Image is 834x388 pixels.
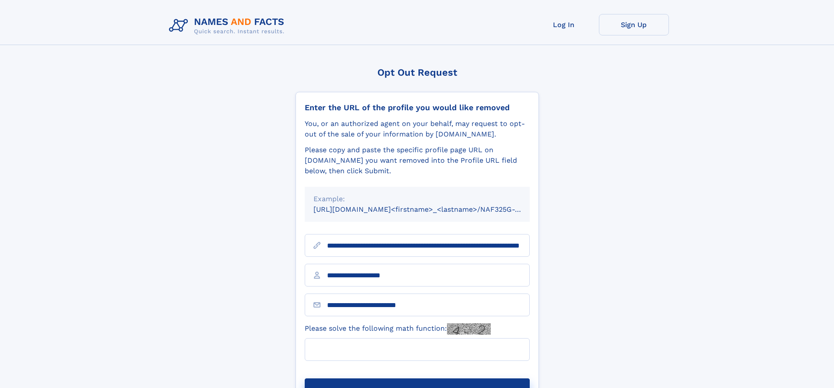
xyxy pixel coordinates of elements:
div: Please copy and paste the specific profile page URL on [DOMAIN_NAME] you want removed into the Pr... [305,145,530,176]
small: [URL][DOMAIN_NAME]<firstname>_<lastname>/NAF325G-xxxxxxxx [313,205,546,213]
a: Log In [529,14,599,35]
a: Sign Up [599,14,669,35]
div: Enter the URL of the profile you would like removed [305,103,530,112]
label: Please solve the following math function: [305,323,491,335]
div: Example: [313,194,521,204]
img: Logo Names and Facts [165,14,292,38]
div: You, or an authorized agent on your behalf, may request to opt-out of the sale of your informatio... [305,119,530,140]
div: Opt Out Request [296,67,539,78]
